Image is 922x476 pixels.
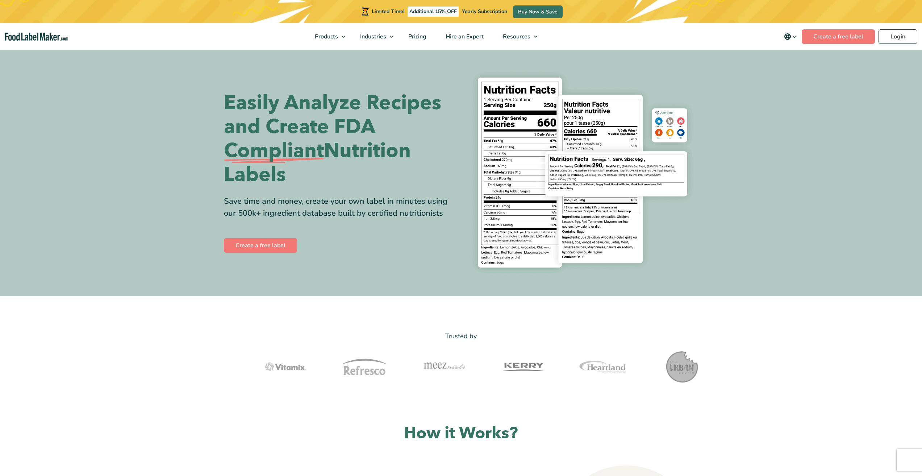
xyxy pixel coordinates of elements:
[462,8,507,15] span: Yearly Subscription
[351,23,397,50] a: Industries
[305,23,349,50] a: Products
[358,33,387,41] span: Industries
[372,8,404,15] span: Limited Time!
[224,423,698,444] h2: How it Works?
[224,238,297,253] a: Create a free label
[406,33,427,41] span: Pricing
[501,33,531,41] span: Resources
[436,23,492,50] a: Hire an Expert
[879,29,917,44] a: Login
[224,195,456,219] div: Save time and money, create your own label in minutes using our 500k+ ingredient database built b...
[224,139,324,163] span: Compliant
[802,29,875,44] a: Create a free label
[224,331,698,342] p: Trusted by
[408,7,459,17] span: Additional 15% OFF
[443,33,484,41] span: Hire an Expert
[313,33,339,41] span: Products
[493,23,541,50] a: Resources
[399,23,434,50] a: Pricing
[513,5,563,18] a: Buy Now & Save
[224,91,456,187] h1: Easily Analyze Recipes and Create FDA Nutrition Labels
